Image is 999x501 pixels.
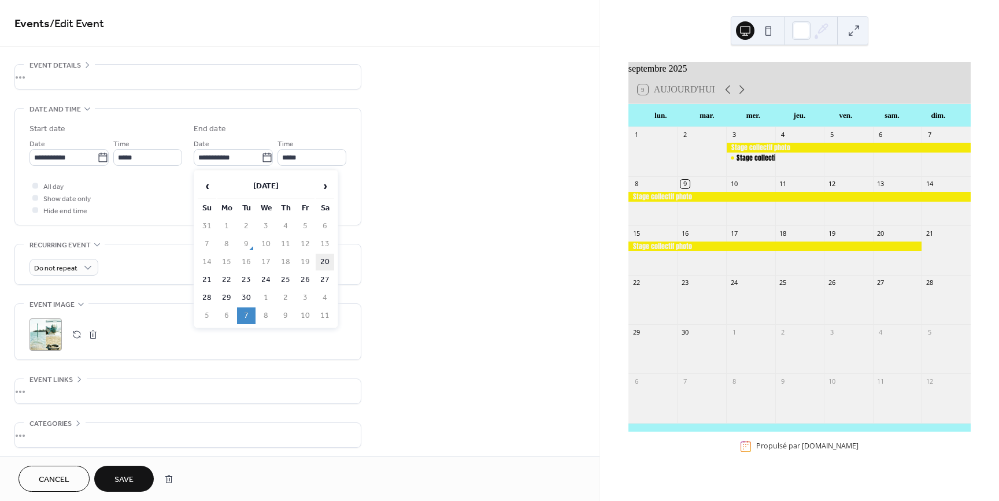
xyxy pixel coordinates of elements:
div: 12 [925,377,934,385]
div: 10 [827,377,836,385]
td: 7 [237,307,256,324]
div: 23 [680,279,689,287]
th: [DATE] [217,174,314,199]
td: 20 [316,254,334,270]
div: Stage collectif photo [726,153,775,163]
div: 3 [827,328,836,336]
th: Fr [296,200,314,217]
th: Th [276,200,295,217]
span: Time [113,138,129,150]
td: 15 [217,254,236,270]
div: Propulsé par [756,441,859,451]
div: 28 [925,279,934,287]
div: ••• [15,65,361,89]
div: 19 [827,229,836,237]
div: 12 [827,180,836,188]
div: sam. [869,104,915,127]
td: 5 [296,218,314,235]
div: 7 [680,377,689,385]
div: ••• [15,423,361,447]
td: 23 [237,272,256,288]
td: 26 [296,272,314,288]
span: Date [29,138,45,150]
td: 12 [296,236,314,253]
td: 3 [257,218,275,235]
div: Stage collectif photo [737,153,795,163]
div: 21 [925,229,934,237]
td: 30 [237,290,256,306]
div: 25 [779,279,787,287]
div: 17 [730,229,738,237]
div: Stage collectif photo [726,143,971,153]
span: Cancel [39,474,69,486]
td: 16 [237,254,256,270]
div: 8 [730,377,738,385]
span: Do not repeat [34,262,77,275]
div: 11 [779,180,787,188]
th: Mo [217,200,236,217]
td: 10 [296,307,314,324]
td: 11 [316,307,334,324]
button: Cancel [18,466,90,492]
span: › [316,175,334,198]
td: 27 [316,272,334,288]
div: ••• [15,379,361,403]
td: 10 [257,236,275,253]
div: 4 [779,131,787,139]
td: 4 [316,290,334,306]
span: Date [194,138,209,150]
div: 3 [730,131,738,139]
td: 8 [217,236,236,253]
span: All day [43,181,64,193]
div: lun. [638,104,684,127]
span: / Edit Event [50,13,104,35]
div: 4 [876,328,885,336]
td: 19 [296,254,314,270]
td: 31 [198,218,216,235]
span: Event links [29,374,73,386]
td: 24 [257,272,275,288]
div: End date [194,123,226,135]
th: Su [198,200,216,217]
div: 9 [779,377,787,385]
span: Time [277,138,294,150]
div: 11 [876,377,885,385]
td: 1 [217,218,236,235]
td: 13 [316,236,334,253]
div: 22 [632,279,641,287]
div: mar. [684,104,730,127]
span: Event image [29,299,75,311]
div: 10 [730,180,738,188]
div: 5 [925,328,934,336]
span: Recurring event [29,239,91,251]
td: 4 [276,218,295,235]
div: 2 [779,328,787,336]
span: Categories [29,418,72,430]
th: We [257,200,275,217]
td: 9 [237,236,256,253]
td: 18 [276,254,295,270]
div: jeu. [776,104,823,127]
td: 28 [198,290,216,306]
div: 30 [680,328,689,336]
div: 24 [730,279,738,287]
button: Save [94,466,154,492]
div: septembre 2025 [628,62,971,76]
div: Stage collectif photo [628,242,922,251]
div: 1 [632,131,641,139]
span: Save [114,474,134,486]
td: 5 [198,307,216,324]
th: Sa [316,200,334,217]
div: 13 [876,180,885,188]
div: 27 [876,279,885,287]
div: 26 [827,279,836,287]
span: Hide end time [43,205,87,217]
td: 6 [217,307,236,324]
span: Show date only [43,193,91,205]
div: dim. [915,104,961,127]
td: 2 [276,290,295,306]
div: 7 [925,131,934,139]
div: 9 [680,180,689,188]
div: ; [29,318,62,351]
